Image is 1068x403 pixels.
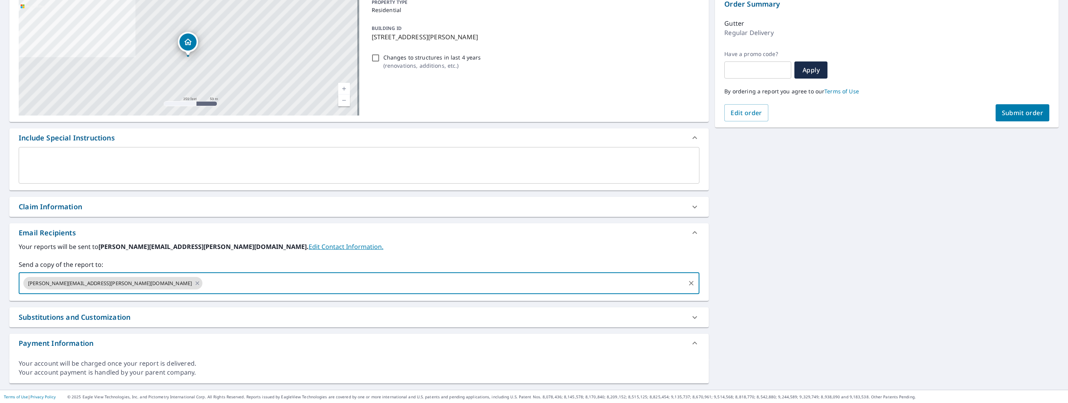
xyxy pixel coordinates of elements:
[98,242,309,251] b: [PERSON_NAME][EMAIL_ADDRESS][PERSON_NAME][DOMAIN_NAME].
[731,109,762,117] span: Edit order
[23,277,202,289] div: [PERSON_NAME][EMAIL_ADDRESS][PERSON_NAME][DOMAIN_NAME]
[30,394,56,399] a: Privacy Policy
[996,104,1050,121] button: Submit order
[19,228,76,238] div: Email Recipients
[9,197,709,217] div: Claim Information
[383,53,481,61] p: Changes to structures in last 4 years
[4,394,28,399] a: Terms of Use
[724,104,768,121] button: Edit order
[19,260,699,269] label: Send a copy of the report to:
[19,201,82,212] div: Claim Information
[338,83,350,95] a: Current Level 17, Zoom In
[824,88,859,95] a: Terms of Use
[724,28,773,37] p: Regular Delivery
[383,61,481,70] p: ( renovations, additions, etc. )
[686,278,697,289] button: Clear
[67,394,1064,400] p: © 2025 Eagle View Technologies, Inc. and Pictometry International Corp. All Rights Reserved. Repo...
[309,242,383,251] a: EditContactInfo
[9,307,709,327] div: Substitutions and Customization
[1002,109,1043,117] span: Submit order
[372,6,697,14] p: Residential
[372,25,402,32] p: BUILDING ID
[724,19,744,28] p: Gutter
[9,128,709,147] div: Include Special Instructions
[178,32,198,56] div: Dropped pin, building 1, Residential property, 280 Underhill Dr Napa, CA 94558
[724,51,791,58] label: Have a promo code?
[338,95,350,106] a: Current Level 17, Zoom Out
[4,394,56,399] p: |
[23,280,197,287] span: [PERSON_NAME][EMAIL_ADDRESS][PERSON_NAME][DOMAIN_NAME]
[19,368,699,377] div: Your account payment is handled by your parent company.
[19,242,699,251] label: Your reports will be sent to
[724,88,1049,95] p: By ordering a report you agree to our
[19,359,699,368] div: Your account will be charged once your report is delivered.
[9,334,709,352] div: Payment Information
[794,61,827,79] button: Apply
[372,32,697,42] p: [STREET_ADDRESS][PERSON_NAME]
[19,133,115,143] div: Include Special Instructions
[801,66,821,74] span: Apply
[9,223,709,242] div: Email Recipients
[19,312,130,322] div: Substitutions and Customization
[19,338,93,349] div: Payment Information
